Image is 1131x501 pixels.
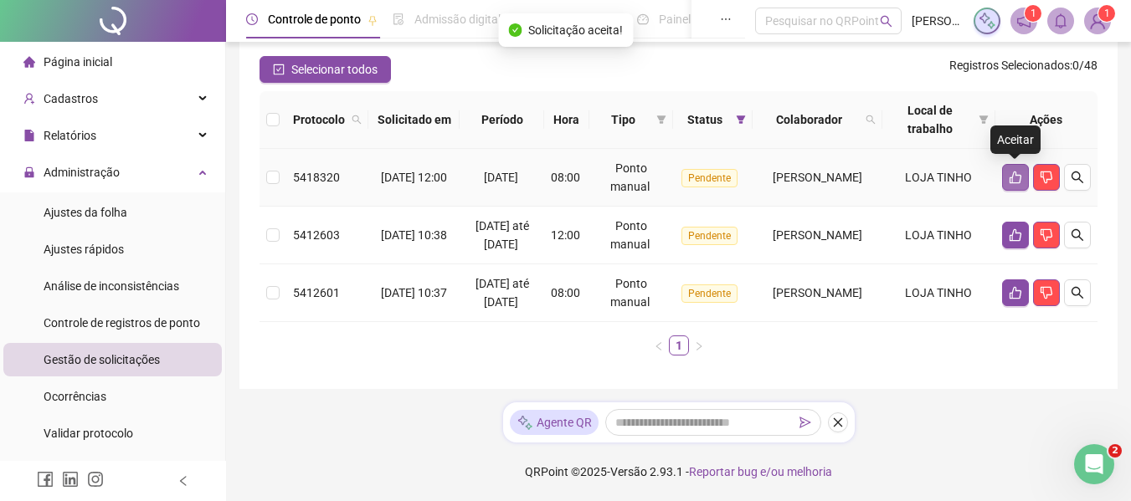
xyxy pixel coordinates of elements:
span: close [832,417,844,428]
span: Tipo [596,110,650,129]
span: filter [975,98,992,141]
span: send [799,417,811,428]
span: filter [979,115,989,125]
span: Protocolo [293,110,345,129]
span: Controle de registros de ponto [44,316,200,330]
span: left [654,341,664,351]
div: Ações [1002,110,1091,129]
span: [DATE] 10:37 [381,286,447,299]
span: Análise de inconsistências [44,279,179,293]
span: Controle de ponto [268,13,361,26]
span: check-circle [508,23,522,37]
span: Solicitação aceita! [528,21,623,39]
span: search [348,107,365,132]
span: [PERSON_NAME] [773,286,862,299]
sup: Atualize o seu contato no menu Meus Dados [1098,5,1115,22]
iframe: Intercom live chat [1074,444,1114,484]
span: Versão [610,465,647,478]
button: left [649,335,669,355]
span: file-done [393,13,404,25]
span: Pendente [681,169,738,187]
span: Pendente [681,227,738,245]
span: file [23,130,35,141]
span: home [23,56,35,68]
span: user-add [23,93,35,105]
span: 2 [1108,444,1122,458]
span: Relatórios [44,129,96,142]
td: LOJA TINHO [882,207,995,264]
span: Cadastros [44,92,98,105]
span: bell [1053,13,1068,28]
span: search [880,15,892,28]
span: [DATE] [484,171,518,184]
span: [DATE] até [DATE] [476,219,529,251]
td: LOJA TINHO [882,149,995,207]
th: Período [460,91,544,149]
th: Solicitado em [368,91,460,149]
span: search [866,115,876,125]
span: search [352,115,362,125]
span: 1 [1104,8,1110,19]
span: 5418320 [293,171,340,184]
span: facebook [37,471,54,488]
span: 12:00 [551,228,580,242]
span: instagram [87,471,104,488]
sup: 1 [1025,5,1041,22]
span: search [1071,228,1084,242]
span: : 0 / 48 [949,56,1098,83]
footer: QRPoint © 2025 - 2.93.1 - [226,442,1131,501]
span: filter [656,115,666,125]
div: Aceitar [990,125,1041,154]
span: [DATE] 12:00 [381,171,447,184]
span: search [1071,171,1084,184]
span: 08:00 [551,286,580,299]
img: 67939 [1085,8,1110,33]
span: check-square [273,64,285,75]
div: Agente QR [510,410,599,435]
span: left [177,475,189,487]
span: dislike [1040,171,1053,184]
span: dislike [1040,286,1053,299]
img: sparkle-icon.fc2bf0ac1784a2077858766a79e2daf3.svg [978,12,996,30]
img: sparkle-icon.fc2bf0ac1784a2077858766a79e2daf3.svg [517,414,533,432]
span: Admissão digital [414,13,501,26]
a: 1 [670,336,688,355]
span: [DATE] até [DATE] [476,277,529,309]
span: Pendente [681,284,738,303]
span: 5412601 [293,286,340,299]
th: Hora [544,91,589,149]
span: Ponto manual [610,161,650,193]
td: LOJA TINHO [882,264,995,322]
span: pushpin [368,15,378,25]
span: clock-circle [246,13,258,25]
span: filter [653,107,670,132]
span: Local de trabalho [889,101,972,138]
span: Registros Selecionados [949,59,1070,72]
span: [PERSON_NAME] [773,171,862,184]
li: Próxima página [689,335,709,355]
span: filter [733,107,749,132]
span: Ponto manual [610,219,650,251]
span: Gestão de solicitações [44,353,160,366]
span: dislike [1040,228,1053,242]
span: Status [680,110,729,129]
span: like [1009,228,1022,242]
span: Colaborador [759,110,859,129]
span: Página inicial [44,55,112,69]
span: dashboard [637,13,649,25]
span: Reportar bug e/ou melhoria [689,465,832,478]
span: [PERSON_NAME] [912,12,964,30]
span: like [1009,286,1022,299]
span: like [1009,171,1022,184]
span: linkedin [62,471,79,488]
span: [PERSON_NAME] [773,228,862,242]
span: Painel do DP [659,13,724,26]
button: right [689,335,709,355]
span: Selecionar todos [291,60,378,79]
span: filter [736,115,746,125]
span: search [1071,286,1084,299]
span: Gestão de férias [537,13,622,26]
span: 1 [1031,8,1036,19]
span: ellipsis [720,13,732,25]
span: lock [23,166,35,178]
